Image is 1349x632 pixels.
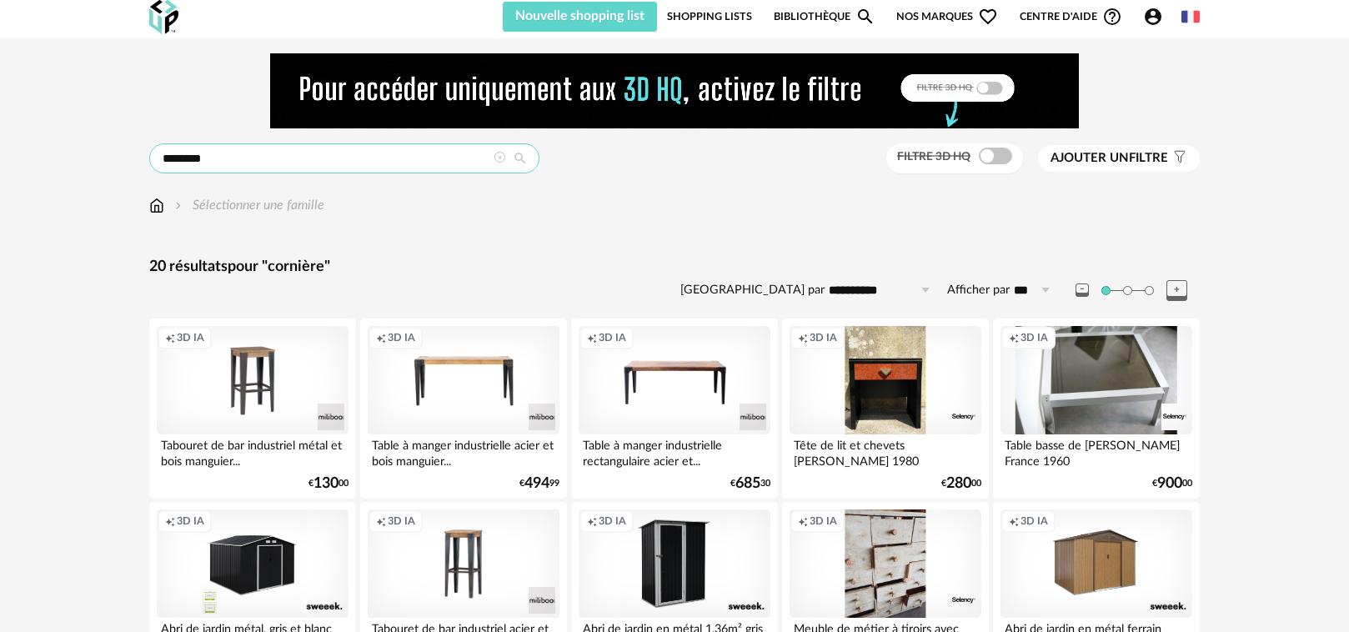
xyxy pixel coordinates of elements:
[774,2,875,32] a: BibliothèqueMagnify icon
[1009,514,1019,528] span: Creation icon
[599,514,626,528] span: 3D IA
[524,478,549,489] span: 494
[228,259,330,274] span: pour "cornière"
[896,2,998,32] span: Nos marques
[993,319,1200,499] a: Creation icon 3D IA Table basse de [PERSON_NAME] France 1960 €90000
[360,319,567,499] a: Creation icon 3D IA Table à manger industrielle acier et bois manguier... €49499
[667,2,752,32] a: Shopping Lists
[579,434,770,468] div: Table à manger industrielle rectangulaire acier et...
[1181,8,1200,26] img: fr
[680,283,825,298] label: [GEOGRAPHIC_DATA] par
[978,7,998,27] span: Heart Outline icon
[571,319,778,499] a: Creation icon 3D IA Table à manger industrielle rectangulaire acier et... €68530
[1143,7,1171,27] span: Account Circle icon
[368,434,559,468] div: Table à manger industrielle acier et bois manguier...
[1000,434,1192,468] div: Table basse de [PERSON_NAME] France 1960
[388,514,415,528] span: 3D IA
[1021,514,1048,528] span: 3D IA
[270,53,1079,128] img: NEW%20NEW%20HQ%20NEW_V1.gif
[308,478,349,489] div: € 00
[519,478,559,489] div: € 99
[798,331,808,344] span: Creation icon
[149,196,164,215] img: svg+xml;base64,PHN2ZyB3aWR0aD0iMTYiIGhlaWdodD0iMTciIHZpZXdCb3g9IjAgMCAxNiAxNyIgZmlsbD0ibm9uZSIgeG...
[172,196,324,215] div: Sélectionner une famille
[1051,152,1129,164] span: Ajouter un
[515,9,644,23] span: Nouvelle shopping list
[730,478,770,489] div: € 30
[810,514,837,528] span: 3D IA
[503,2,657,32] button: Nouvelle shopping list
[376,514,386,528] span: Creation icon
[1143,7,1163,27] span: Account Circle icon
[810,331,837,344] span: 3D IA
[1051,150,1168,167] span: filtre
[177,331,204,344] span: 3D IA
[1009,331,1019,344] span: Creation icon
[946,478,971,489] span: 280
[855,7,875,27] span: Magnify icon
[1021,331,1048,344] span: 3D IA
[177,514,204,528] span: 3D IA
[790,434,981,468] div: Tête de lit et chevets [PERSON_NAME] 1980
[388,331,415,344] span: 3D IA
[1020,7,1122,27] span: Centre d'aideHelp Circle Outline icon
[149,258,1200,277] div: 20 résultats
[1157,478,1182,489] span: 900
[376,331,386,344] span: Creation icon
[1102,7,1122,27] span: Help Circle Outline icon
[587,514,597,528] span: Creation icon
[1168,150,1187,167] span: Filter icon
[1038,145,1200,172] button: Ajouter unfiltre Filter icon
[165,331,175,344] span: Creation icon
[599,331,626,344] span: 3D IA
[798,514,808,528] span: Creation icon
[172,196,185,215] img: svg+xml;base64,PHN2ZyB3aWR0aD0iMTYiIGhlaWdodD0iMTYiIHZpZXdCb3g9IjAgMCAxNiAxNiIgZmlsbD0ibm9uZSIgeG...
[941,478,981,489] div: € 00
[157,434,349,468] div: Tabouret de bar industriel métal et bois manguier...
[149,319,356,499] a: Creation icon 3D IA Tabouret de bar industriel métal et bois manguier... €13000
[947,283,1010,298] label: Afficher par
[165,514,175,528] span: Creation icon
[587,331,597,344] span: Creation icon
[735,478,760,489] span: 685
[782,319,989,499] a: Creation icon 3D IA Tête de lit et chevets [PERSON_NAME] 1980 €28000
[897,151,970,163] span: Filtre 3D HQ
[1152,478,1192,489] div: € 00
[313,478,339,489] span: 130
